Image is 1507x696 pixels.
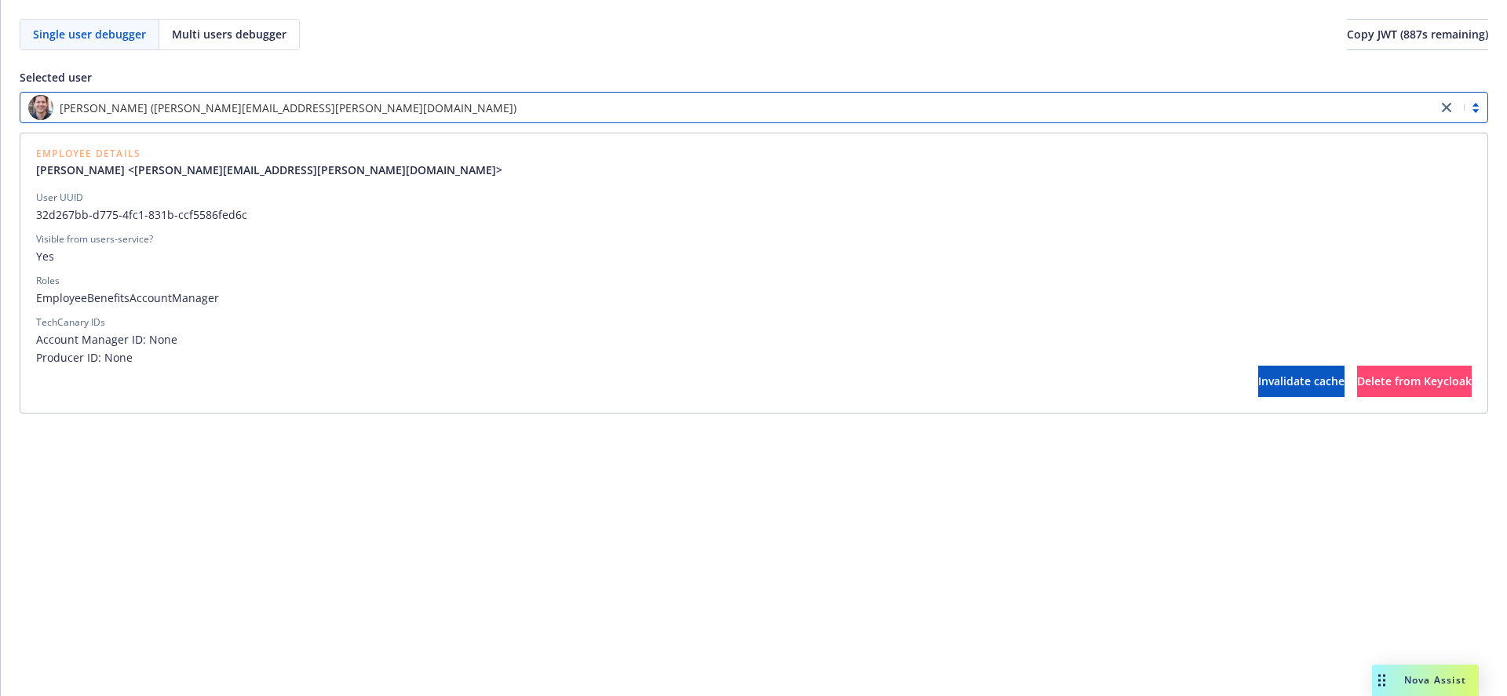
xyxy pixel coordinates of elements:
span: Copy JWT ( 887 s remaining) [1347,27,1488,42]
span: EmployeeBenefitsAccountManager [36,290,1472,306]
div: User UUID [36,191,83,205]
span: Invalidate cache [1258,374,1345,388]
button: Invalidate cache [1258,366,1345,397]
span: Yes [36,248,1472,264]
span: Account Manager ID: None [36,331,1472,348]
span: Single user debugger [33,26,146,42]
div: Roles [36,274,60,288]
span: Multi users debugger [172,26,286,42]
span: Nova Assist [1404,673,1466,687]
span: Producer ID: None [36,349,1472,366]
a: close [1437,98,1456,117]
span: photo[PERSON_NAME] ([PERSON_NAME][EMAIL_ADDRESS][PERSON_NAME][DOMAIN_NAME]) [28,95,1429,120]
span: [PERSON_NAME] ([PERSON_NAME][EMAIL_ADDRESS][PERSON_NAME][DOMAIN_NAME]) [60,100,516,116]
button: Copy JWT (887s remaining) [1347,19,1488,50]
div: TechCanary IDs [36,315,105,330]
img: photo [28,95,53,120]
a: [PERSON_NAME] <[PERSON_NAME][EMAIL_ADDRESS][PERSON_NAME][DOMAIN_NAME]> [36,162,515,178]
span: Selected user [20,70,92,85]
span: 32d267bb-d775-4fc1-831b-ccf5586fed6c [36,206,1472,223]
div: Visible from users-service? [36,232,153,246]
button: Delete from Keycloak [1357,366,1472,397]
button: Nova Assist [1372,665,1479,696]
span: Employee Details [36,149,515,159]
span: Delete from Keycloak [1357,374,1472,388]
div: Drag to move [1372,665,1392,696]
